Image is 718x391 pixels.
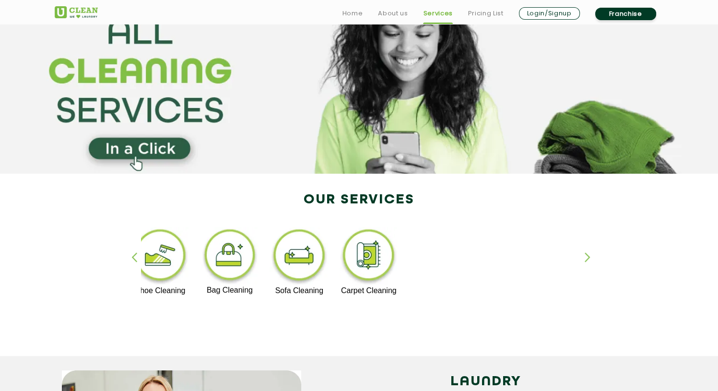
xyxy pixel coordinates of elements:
img: UClean Laundry and Dry Cleaning [55,6,98,18]
p: Carpet Cleaning [339,286,398,295]
a: Home [342,8,363,19]
p: Bag Cleaning [200,286,259,295]
a: About us [378,8,408,19]
img: bag_cleaning_11zon.webp [200,227,259,286]
img: sofa_cleaning_11zon.webp [270,227,329,286]
a: Login/Signup [519,7,580,20]
p: Sofa Cleaning [270,286,329,295]
img: carpet_cleaning_11zon.webp [339,227,398,286]
a: Pricing List [468,8,504,19]
a: Services [423,8,452,19]
a: Franchise [595,8,656,20]
img: shoe_cleaning_11zon.webp [131,227,190,286]
p: Shoe Cleaning [131,286,190,295]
